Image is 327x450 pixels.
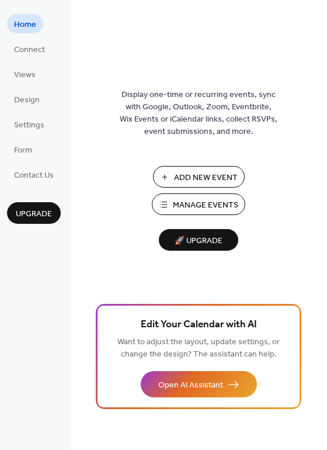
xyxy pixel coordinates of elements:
[7,115,51,134] a: Settings
[141,317,257,333] span: Edit Your Calendar with AI
[166,233,231,249] span: 🚀 Upgrade
[141,371,257,397] button: Open AI Assistant
[14,94,40,106] span: Design
[16,208,52,220] span: Upgrade
[159,229,238,251] button: 🚀 Upgrade
[117,334,280,362] span: Want to adjust the layout, update settings, or change the design? The assistant can help.
[7,39,52,58] a: Connect
[7,89,47,109] a: Design
[7,140,39,159] a: Form
[14,69,36,81] span: Views
[14,119,44,131] span: Settings
[14,19,36,31] span: Home
[152,193,245,215] button: Manage Events
[120,89,277,138] span: Display one-time or recurring events, sync with Google, Outlook, Zoom, Eventbrite, Wix Events or ...
[7,202,61,224] button: Upgrade
[7,14,43,33] a: Home
[174,172,238,184] span: Add New Event
[14,44,45,56] span: Connect
[14,144,32,157] span: Form
[7,165,61,184] a: Contact Us
[153,166,245,188] button: Add New Event
[158,379,223,392] span: Open AI Assistant
[14,169,54,182] span: Contact Us
[173,199,238,212] span: Manage Events
[7,64,43,84] a: Views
